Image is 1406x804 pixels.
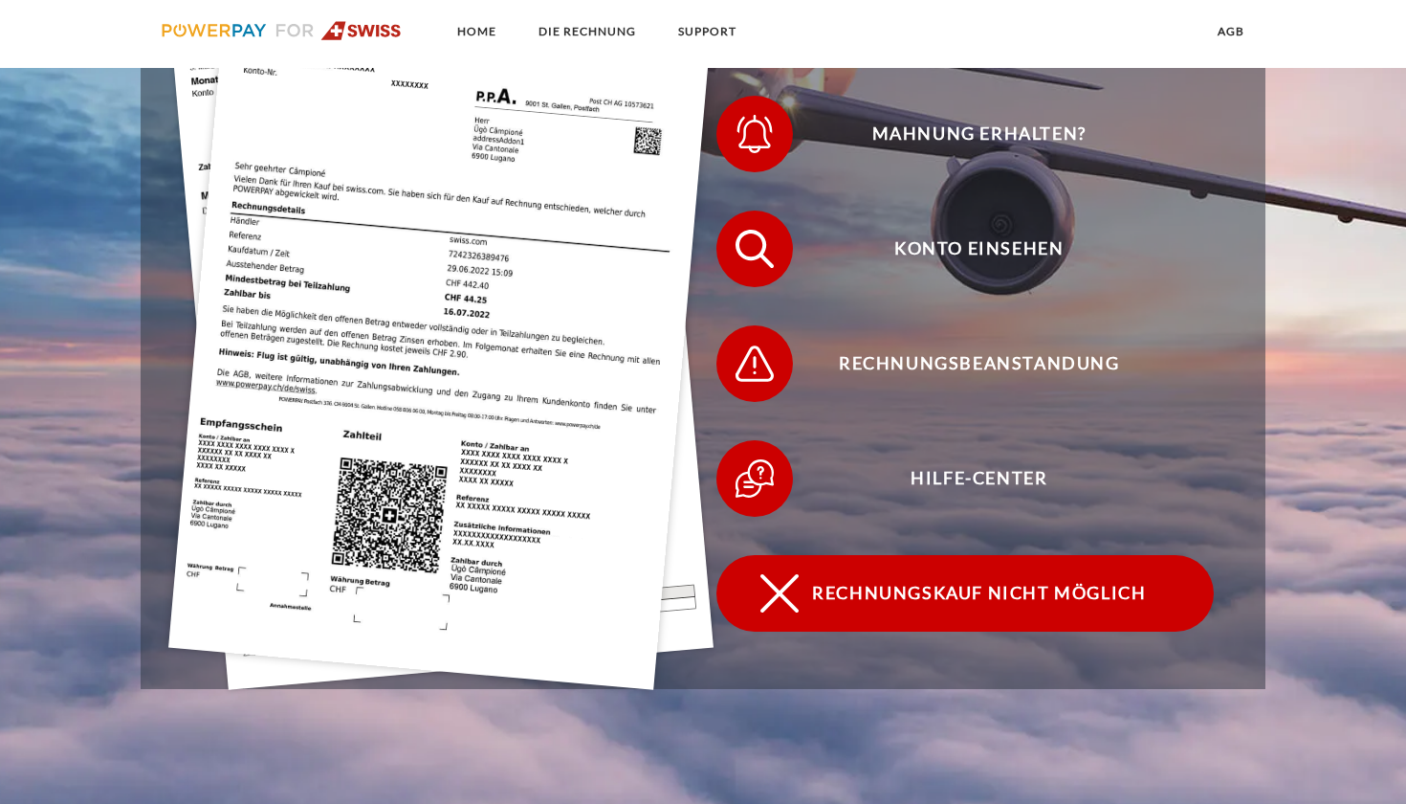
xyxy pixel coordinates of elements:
[522,14,652,49] a: DIE RECHNUNG
[745,96,1214,172] span: Mahnung erhalten?
[162,21,402,40] img: logo-swiss.svg
[716,211,1214,287] button: Konto einsehen
[731,225,779,273] img: qb_search.svg
[731,110,779,158] img: qb_bell.svg
[731,455,779,502] img: qb_help.svg
[745,555,1214,632] span: Rechnungskauf nicht möglich
[716,555,1214,632] button: Rechnungskauf nicht möglich
[756,569,803,617] img: qb_close.svg
[716,440,1214,517] button: Hilfe-Center
[441,14,513,49] a: Home
[662,14,753,49] a: SUPPORT
[716,96,1214,172] button: Mahnung erhalten?
[1201,14,1261,49] a: agb
[745,325,1214,402] span: Rechnungsbeanstandung
[731,340,779,388] img: qb_warning.svg
[716,325,1214,402] button: Rechnungsbeanstandung
[745,211,1214,287] span: Konto einsehen
[745,440,1214,517] span: Hilfe-Center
